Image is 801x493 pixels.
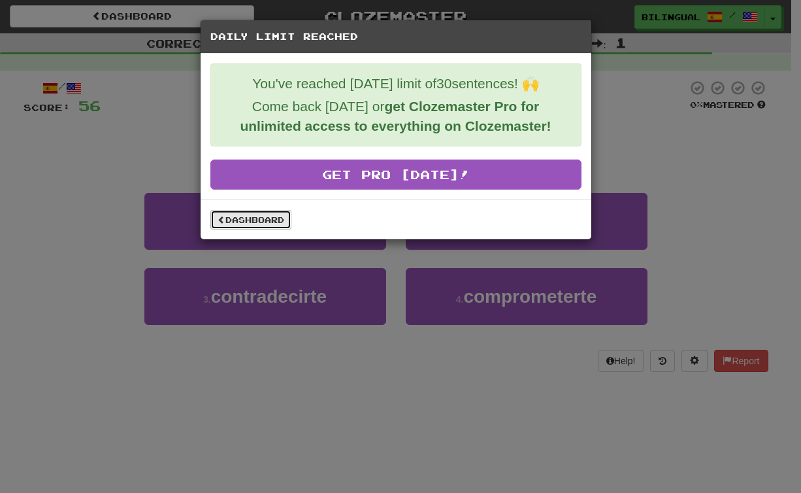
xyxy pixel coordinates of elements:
[221,97,571,136] p: Come back [DATE] or
[240,99,551,133] strong: get Clozemaster Pro for unlimited access to everything on Clozemaster!
[210,30,581,43] h5: Daily Limit Reached
[210,210,291,229] a: Dashboard
[210,160,581,190] a: Get Pro [DATE]!
[221,74,571,93] p: You've reached [DATE] limit of 30 sentences! 🙌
